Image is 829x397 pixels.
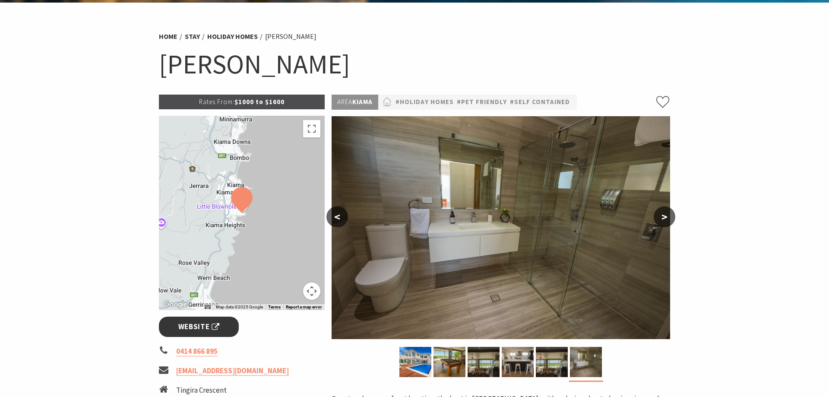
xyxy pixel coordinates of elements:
li: [PERSON_NAME] [265,31,316,42]
a: #Pet Friendly [457,97,507,108]
li: Tingira Crescent [176,384,260,396]
img: Alfresco [468,347,500,377]
img: Alfresco [536,347,568,377]
img: Alfresco [433,347,465,377]
a: Holiday Homes [207,32,258,41]
button: Keyboard shortcuts [205,304,211,310]
img: Kitchen [502,347,534,377]
img: Google [161,299,190,310]
img: Ensuite [570,347,602,377]
button: Toggle fullscreen view [303,120,320,137]
button: Map camera controls [303,283,320,300]
h1: [PERSON_NAME] [159,47,670,82]
a: Terms (opens in new tab) [268,305,281,310]
a: Stay [185,32,200,41]
span: Website [178,321,220,333]
a: 0414 866 895 [176,346,218,356]
img: Ensuite [332,116,670,339]
p: $1000 to $1600 [159,95,325,109]
button: < [326,206,348,227]
a: Open this area in Google Maps (opens a new window) [161,299,190,310]
img: Heated Pool [399,347,431,377]
a: #Self Contained [510,97,570,108]
a: Report a map error [286,305,322,310]
span: Map data ©2025 Google [216,305,263,309]
span: Rates From: [199,98,234,106]
button: > [654,206,675,227]
a: Home [159,32,177,41]
a: Website [159,317,239,337]
p: Kiama [332,95,378,110]
a: #Holiday Homes [396,97,454,108]
span: Area [337,98,352,106]
a: [EMAIL_ADDRESS][DOMAIN_NAME] [176,366,289,376]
